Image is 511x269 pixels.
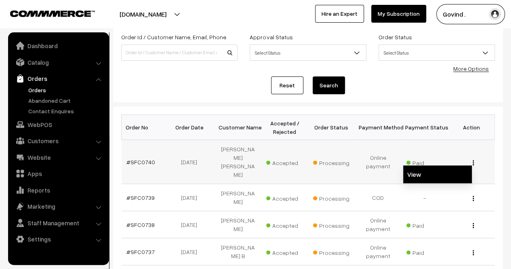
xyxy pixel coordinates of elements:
[355,184,402,211] td: COD
[371,5,426,23] a: My Subscription
[271,76,303,94] a: Reset
[215,115,262,140] th: Customer Name
[10,117,106,132] a: WebPOS
[261,115,308,140] th: Accepted / Rejected
[406,157,447,167] span: Paid
[10,183,106,197] a: Reports
[215,184,262,211] td: [PERSON_NAME]
[10,38,106,53] a: Dashboard
[473,196,474,201] img: Menu
[379,44,495,61] span: Select Status
[126,194,155,201] a: #SFC0739
[313,219,353,230] span: Processing
[313,192,353,203] span: Processing
[10,150,106,165] a: Website
[355,140,402,184] td: Online payment
[315,5,364,23] a: Hire an Expert
[122,115,168,140] th: Order No
[26,86,106,94] a: Orders
[379,33,412,41] label: Order Status
[250,46,366,60] span: Select Status
[215,140,262,184] td: [PERSON_NAME] [PERSON_NAME]
[489,8,501,20] img: user
[91,4,195,24] button: [DOMAIN_NAME]
[402,184,448,211] td: -
[448,115,495,140] th: Action
[10,8,81,18] a: COMMMERCE
[126,159,155,165] a: #SFC0740
[473,250,474,255] img: Menu
[266,246,307,257] span: Accepted
[436,4,505,24] button: Govind .
[168,140,215,184] td: [DATE]
[168,238,215,265] td: [DATE]
[406,219,447,230] span: Paid
[355,211,402,238] td: Online payment
[250,44,366,61] span: Select Status
[168,184,215,211] td: [DATE]
[10,216,106,230] a: Staff Management
[313,76,345,94] button: Search
[10,55,106,70] a: Catalog
[355,238,402,265] td: Online payment
[313,157,353,167] span: Processing
[308,115,355,140] th: Order Status
[266,157,307,167] span: Accepted
[379,46,494,60] span: Select Status
[473,160,474,165] img: Menu
[313,246,353,257] span: Processing
[168,211,215,238] td: [DATE]
[10,199,106,214] a: Marketing
[10,166,106,181] a: Apps
[215,211,262,238] td: [PERSON_NAME]
[126,221,155,228] a: #SFC0738
[250,33,292,41] label: Approval Status
[453,65,489,72] a: More Options
[403,165,472,183] a: View
[402,115,448,140] th: Payment Status
[10,71,106,86] a: Orders
[26,107,106,115] a: Contact Enquires
[266,192,307,203] span: Accepted
[355,115,402,140] th: Payment Method
[10,133,106,148] a: Customers
[215,238,262,265] td: [PERSON_NAME] B
[10,11,95,17] img: COMMMERCE
[406,246,447,257] span: Paid
[10,232,106,246] a: Settings
[168,115,215,140] th: Order Date
[126,248,155,255] a: #SFC0737
[121,33,226,41] label: Order Id / Customer Name, Email, Phone
[266,219,307,230] span: Accepted
[26,96,106,105] a: Abandoned Cart
[473,223,474,228] img: Menu
[121,44,238,61] input: Order Id / Customer Name / Customer Email / Customer Phone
